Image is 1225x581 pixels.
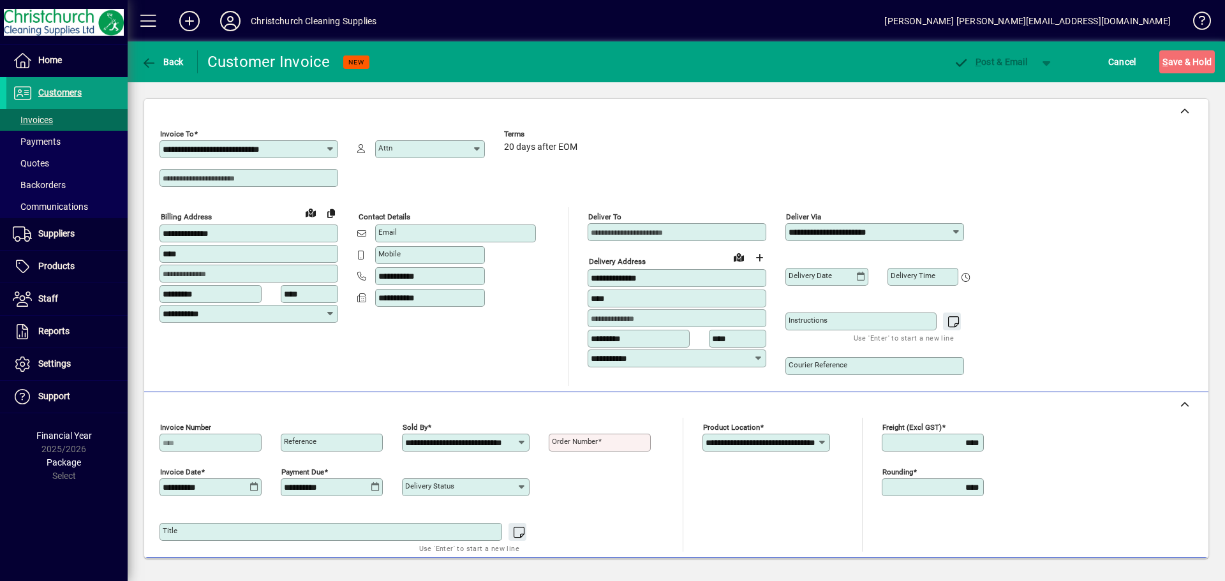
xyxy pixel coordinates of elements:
[703,423,760,432] mat-label: Product location
[403,423,427,432] mat-label: Sold by
[378,228,397,237] mat-label: Email
[6,109,128,131] a: Invoices
[13,115,53,125] span: Invoices
[1162,52,1212,72] span: ave & Hold
[6,131,128,152] a: Payments
[789,360,847,369] mat-label: Courier Reference
[6,316,128,348] a: Reports
[504,130,581,138] span: Terms
[729,247,749,267] a: View on map
[348,58,364,66] span: NEW
[38,55,62,65] span: Home
[1105,50,1140,73] button: Cancel
[284,437,316,446] mat-label: Reference
[281,467,324,476] mat-label: Payment due
[884,11,1171,31] div: [PERSON_NAME] [PERSON_NAME][EMAIL_ADDRESS][DOMAIN_NAME]
[38,228,75,239] span: Suppliers
[749,247,769,268] button: Choose address
[38,326,70,336] span: Reports
[6,174,128,196] a: Backorders
[378,143,392,152] mat-label: Attn
[251,11,376,31] div: Christchurch Cleaning Supplies
[1162,57,1168,67] span: S
[141,57,184,67] span: Back
[13,202,88,212] span: Communications
[405,482,454,490] mat-label: Delivery status
[6,283,128,315] a: Staff
[953,57,1027,67] span: ost & Email
[138,50,187,73] button: Back
[210,10,251,33] button: Profile
[163,526,177,535] mat-label: Title
[947,50,1034,73] button: Post & Email
[207,52,330,72] div: Customer Invoice
[38,391,70,401] span: Support
[321,203,341,223] button: Copy to Delivery address
[552,437,598,446] mat-label: Order number
[13,180,66,190] span: Backorders
[6,348,128,380] a: Settings
[301,202,321,223] a: View on map
[378,249,401,258] mat-label: Mobile
[6,251,128,283] a: Products
[588,212,621,221] mat-label: Deliver To
[13,136,61,147] span: Payments
[786,212,821,221] mat-label: Deliver via
[47,457,81,467] span: Package
[789,316,828,325] mat-label: Instructions
[854,330,954,345] mat-hint: Use 'Enter' to start a new line
[976,57,981,67] span: P
[160,467,201,476] mat-label: Invoice date
[6,45,128,77] a: Home
[891,271,935,280] mat-label: Delivery time
[160,129,194,138] mat-label: Invoice To
[169,10,210,33] button: Add
[6,152,128,174] a: Quotes
[419,541,519,555] mat-hint: Use 'Enter' to start a new line
[882,467,913,476] mat-label: Rounding
[6,196,128,217] a: Communications
[6,381,128,413] a: Support
[789,271,832,280] mat-label: Delivery date
[13,158,49,168] span: Quotes
[1184,3,1209,44] a: Knowledge Base
[38,293,58,304] span: Staff
[36,430,92,441] span: Financial Year
[504,142,577,152] span: 20 days after EOM
[160,423,211,432] mat-label: Invoice number
[1108,52,1136,72] span: Cancel
[882,423,942,432] mat-label: Freight (excl GST)
[38,261,75,271] span: Products
[38,358,71,369] span: Settings
[38,87,82,98] span: Customers
[6,218,128,250] a: Suppliers
[1159,50,1215,73] button: Save & Hold
[128,50,198,73] app-page-header-button: Back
